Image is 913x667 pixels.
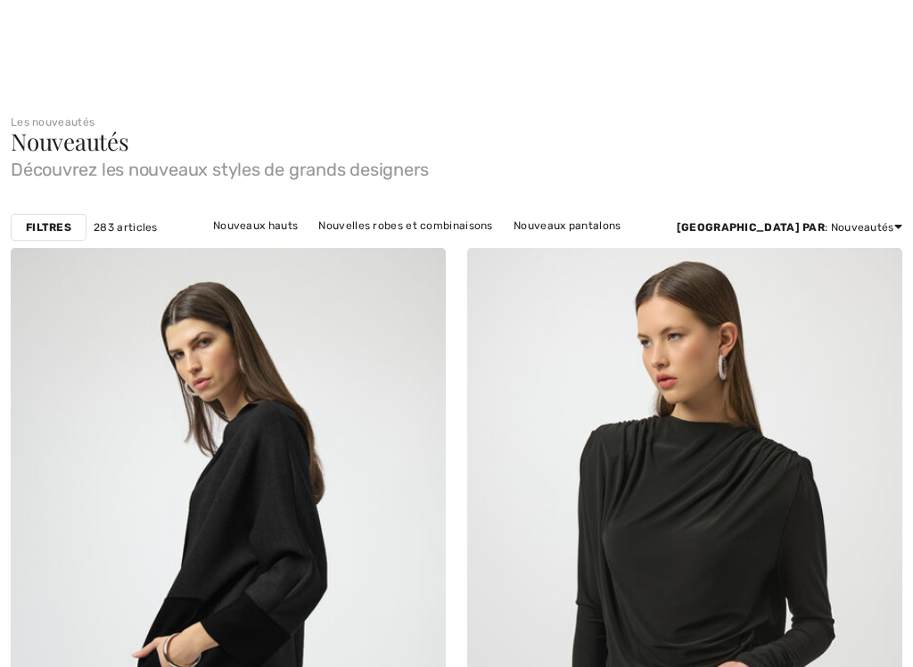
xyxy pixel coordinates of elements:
[505,214,629,237] a: Nouveaux pantalons
[309,214,501,237] a: Nouvelles robes et combinaisons
[199,237,366,260] a: Nouveaux pulls et cardigans
[535,237,636,260] a: Nouvelles jupes
[204,214,307,237] a: Nouveaux hauts
[11,153,902,178] span: Découvrez les nouveaux styles de grands designers
[94,219,158,235] span: 283 articles
[677,219,902,235] div: : Nouveautés
[677,221,825,234] strong: [GEOGRAPHIC_DATA] par
[26,219,71,235] strong: Filtres
[11,126,129,157] span: Nouveautés
[368,237,531,260] a: Nouvelles vestes et blazers
[11,116,95,128] a: Les nouveautés
[852,538,895,582] iframe: Ouvre un widget dans lequel vous pouvez chatter avec l’un de nos agents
